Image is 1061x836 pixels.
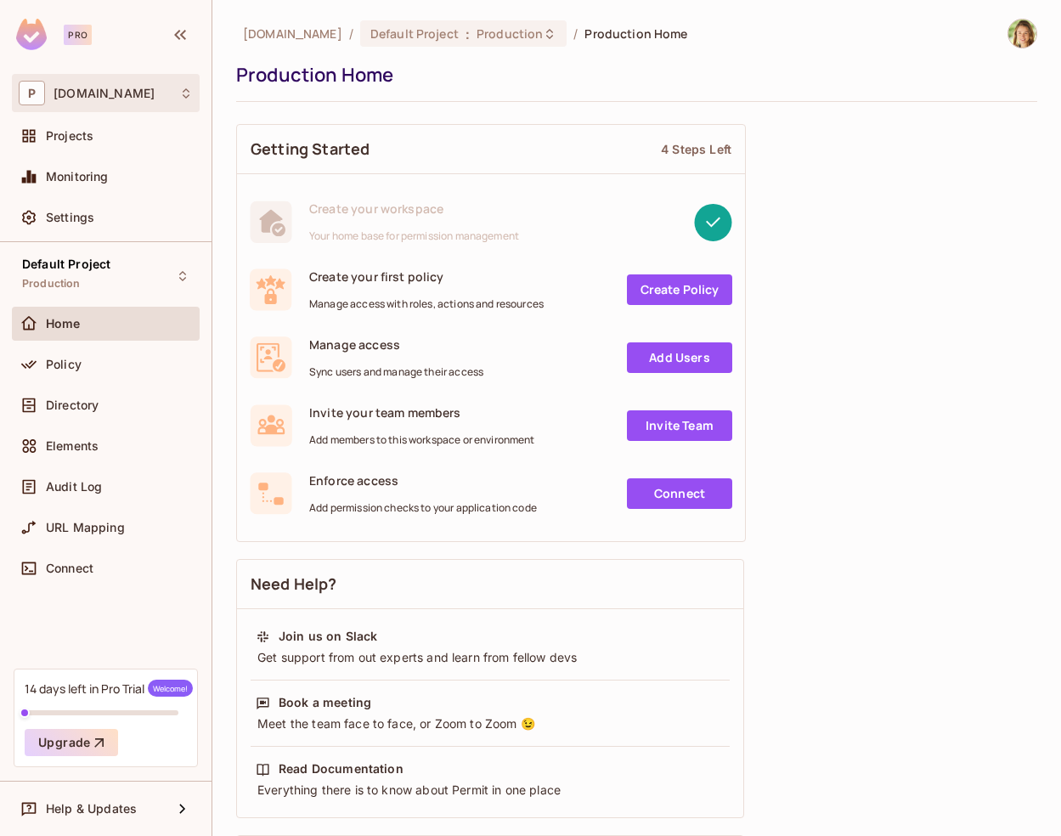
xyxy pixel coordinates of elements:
div: 14 days left in Pro Trial [25,680,193,697]
div: Book a meeting [279,694,371,711]
span: Workspace: permit.io [54,87,155,100]
div: 4 Steps Left [661,141,731,157]
span: Manage access [309,336,483,353]
span: Production [477,25,543,42]
span: Sync users and manage their access [309,365,483,379]
span: Need Help? [251,573,337,595]
span: Monitoring [46,170,109,184]
span: Projects [46,129,93,143]
span: Directory [46,398,99,412]
span: Settings [46,211,94,224]
span: : [465,27,471,41]
button: Upgrade [25,729,118,756]
a: Add Users [627,342,732,373]
div: Join us on Slack [279,628,377,645]
span: Production Home [584,25,687,42]
span: Help & Updates [46,802,137,816]
img: SReyMgAAAABJRU5ErkJggg== [16,19,47,50]
span: Production [22,277,81,291]
div: Get support from out experts and learn from fellow devs [256,649,725,666]
a: Create Policy [627,274,732,305]
span: Manage access with roles, actions and resources [309,297,544,311]
span: Home [46,317,81,330]
div: Pro [64,25,92,45]
div: Meet the team face to face, or Zoom to Zoom 😉 [256,715,725,732]
span: Default Project [370,25,459,42]
span: Add members to this workspace or environment [309,433,535,447]
li: / [573,25,578,42]
span: Default Project [22,257,110,271]
div: Read Documentation [279,760,404,777]
span: URL Mapping [46,521,125,534]
span: Invite your team members [309,404,535,421]
span: Audit Log [46,480,102,494]
a: Connect [627,478,732,509]
span: Policy [46,358,82,371]
span: Connect [46,562,93,575]
span: Getting Started [251,138,370,160]
img: Natalia Edelson [1008,20,1036,48]
span: Create your first policy [309,268,544,285]
span: P [19,81,45,105]
a: Invite Team [627,410,732,441]
span: Elements [46,439,99,453]
span: Create your workspace [309,201,519,217]
span: Enforce access [309,472,537,489]
li: / [349,25,353,42]
div: Production Home [236,62,1029,88]
span: Add permission checks to your application code [309,501,537,515]
span: Welcome! [148,680,193,697]
span: Your home base for permission management [309,229,519,243]
div: Everything there is to know about Permit in one place [256,782,725,799]
span: the active workspace [243,25,342,42]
